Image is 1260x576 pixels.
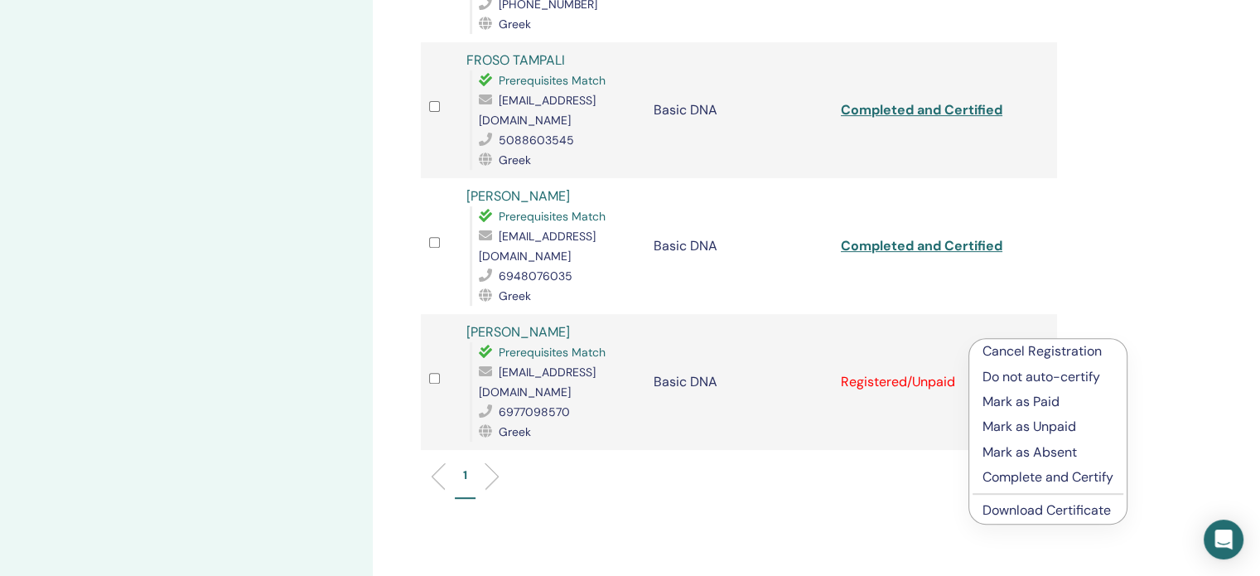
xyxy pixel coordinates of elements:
span: 6948076035 [499,269,572,283]
span: [EMAIL_ADDRESS][DOMAIN_NAME] [479,229,596,264]
td: Basic DNA [645,314,833,450]
td: Basic DNA [645,42,833,178]
span: [EMAIL_ADDRESS][DOMAIN_NAME] [479,365,596,399]
a: FROSO TAMPALI [466,51,565,69]
span: 5088603545 [499,133,574,148]
a: [PERSON_NAME] [466,187,570,205]
p: Cancel Registration [982,341,1113,361]
p: 1 [463,467,467,484]
span: Greek [499,424,531,439]
span: Greek [499,152,531,167]
a: [PERSON_NAME] [466,323,570,341]
td: Basic DNA [645,178,833,314]
a: Completed and Certified [841,101,1002,119]
a: Completed and Certified [841,237,1002,254]
span: Prerequisites Match [499,73,606,88]
span: [EMAIL_ADDRESS][DOMAIN_NAME] [479,93,596,128]
p: Do not auto-certify [982,367,1113,387]
p: Mark as Paid [982,392,1113,412]
span: Greek [499,17,531,31]
span: Prerequisites Match [499,345,606,360]
p: Complete and Certify [982,467,1113,487]
a: Download Certificate [982,501,1111,519]
p: Mark as Unpaid [982,417,1113,437]
div: Open Intercom Messenger [1204,520,1243,559]
span: Prerequisites Match [499,209,606,224]
span: Greek [499,288,531,303]
span: 6977098570 [499,404,570,419]
p: Mark as Absent [982,443,1113,462]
